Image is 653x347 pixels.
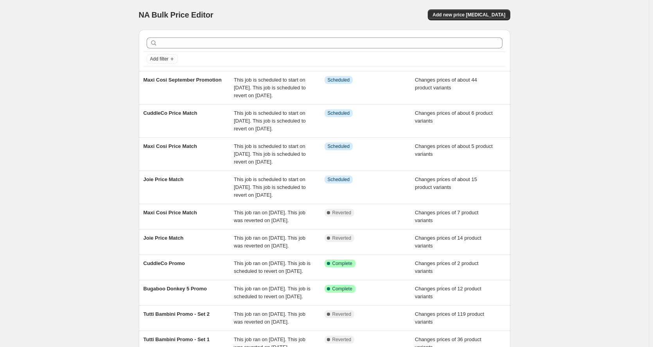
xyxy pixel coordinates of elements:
[234,210,305,223] span: This job ran on [DATE]. This job was reverted on [DATE].
[144,110,197,116] span: CuddleCo Price Match
[144,286,207,292] span: Bugaboo Donkey 5 Promo
[415,235,481,249] span: Changes prices of 14 product variants
[144,235,184,241] span: Joie Price Match
[415,210,479,223] span: Changes prices of 7 product variants
[139,11,213,19] span: NA Bulk Price Editor
[144,311,210,317] span: Tutti Bambini Promo - Set 2
[144,260,185,266] span: CuddleCo Promo
[332,210,352,216] span: Reverted
[415,77,477,91] span: Changes prices of about 44 product variants
[234,110,306,132] span: This job is scheduled to start on [DATE]. This job is scheduled to revert on [DATE].
[328,176,350,183] span: Scheduled
[415,286,481,299] span: Changes prices of 12 product variants
[332,311,352,317] span: Reverted
[332,260,352,267] span: Complete
[328,143,350,149] span: Scheduled
[150,56,169,62] span: Add filter
[432,12,505,18] span: Add new price [MEDICAL_DATA]
[144,176,184,182] span: Joie Price Match
[144,336,210,342] span: Tutti Bambini Promo - Set 1
[428,9,510,20] button: Add new price [MEDICAL_DATA]
[144,210,197,215] span: Maxi Cosi Price Match
[234,235,305,249] span: This job ran on [DATE]. This job was reverted on [DATE].
[415,176,477,190] span: Changes prices of about 15 product variants
[144,143,197,149] span: Maxi Cosi Price Match
[144,77,222,83] span: Maxi Cosi September Promotion
[332,336,352,343] span: Reverted
[415,311,484,325] span: Changes prices of 119 product variants
[234,286,310,299] span: This job ran on [DATE]. This job is scheduled to revert on [DATE].
[234,143,306,165] span: This job is scheduled to start on [DATE]. This job is scheduled to revert on [DATE].
[234,311,305,325] span: This job ran on [DATE]. This job was reverted on [DATE].
[328,110,350,116] span: Scheduled
[147,54,178,64] button: Add filter
[328,77,350,83] span: Scheduled
[415,260,479,274] span: Changes prices of 2 product variants
[415,110,493,124] span: Changes prices of about 6 product variants
[234,176,306,198] span: This job is scheduled to start on [DATE]. This job is scheduled to revert on [DATE].
[332,235,352,241] span: Reverted
[234,260,310,274] span: This job ran on [DATE]. This job is scheduled to revert on [DATE].
[234,77,306,98] span: This job is scheduled to start on [DATE]. This job is scheduled to revert on [DATE].
[415,143,493,157] span: Changes prices of about 5 product variants
[332,286,352,292] span: Complete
